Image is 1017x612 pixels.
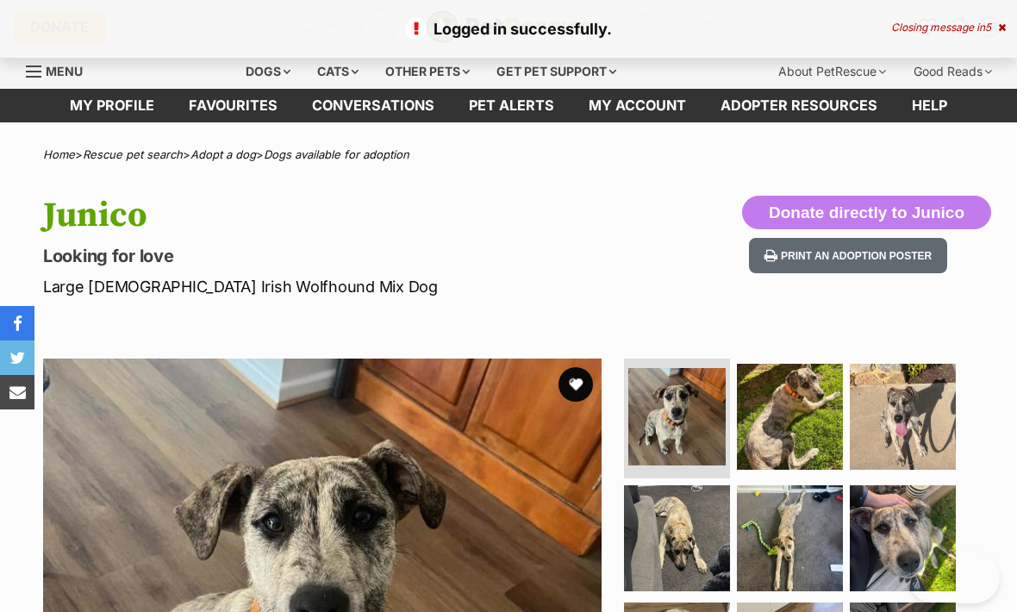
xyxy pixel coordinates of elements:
div: Get pet support [484,54,628,89]
div: Good Reads [902,54,1004,89]
a: Menu [26,54,95,85]
img: Photo of Junico [628,368,726,465]
p: Looking for love [43,244,622,268]
a: My profile [53,89,172,122]
span: 5 [985,21,991,34]
a: Adopter resources [703,89,895,122]
img: Photo of Junico [737,364,843,470]
a: Home [43,147,75,161]
a: Adopt a dog [190,147,256,161]
a: Favourites [172,89,295,122]
a: Dogs available for adoption [264,147,409,161]
button: Donate directly to Junico [742,196,991,230]
img: Photo of Junico [850,485,956,591]
button: favourite [558,367,593,402]
span: Menu [46,64,83,78]
div: Closing message in [891,22,1006,34]
div: About PetRescue [766,54,898,89]
a: conversations [295,89,452,122]
img: Photo of Junico [850,364,956,470]
div: Dogs [234,54,303,89]
a: Rescue pet search [83,147,183,161]
p: Logged in successfully. [17,17,1000,41]
p: Large [DEMOGRAPHIC_DATA] Irish Wolfhound Mix Dog [43,275,622,298]
a: My account [571,89,703,122]
img: Photo of Junico [624,485,730,591]
button: Print an adoption poster [749,238,947,273]
div: Cats [305,54,371,89]
a: Pet alerts [452,89,571,122]
h1: Junico [43,196,622,235]
img: Photo of Junico [737,485,843,591]
iframe: Help Scout Beacon - Open [908,552,1000,603]
a: Help [895,89,964,122]
div: Other pets [373,54,482,89]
